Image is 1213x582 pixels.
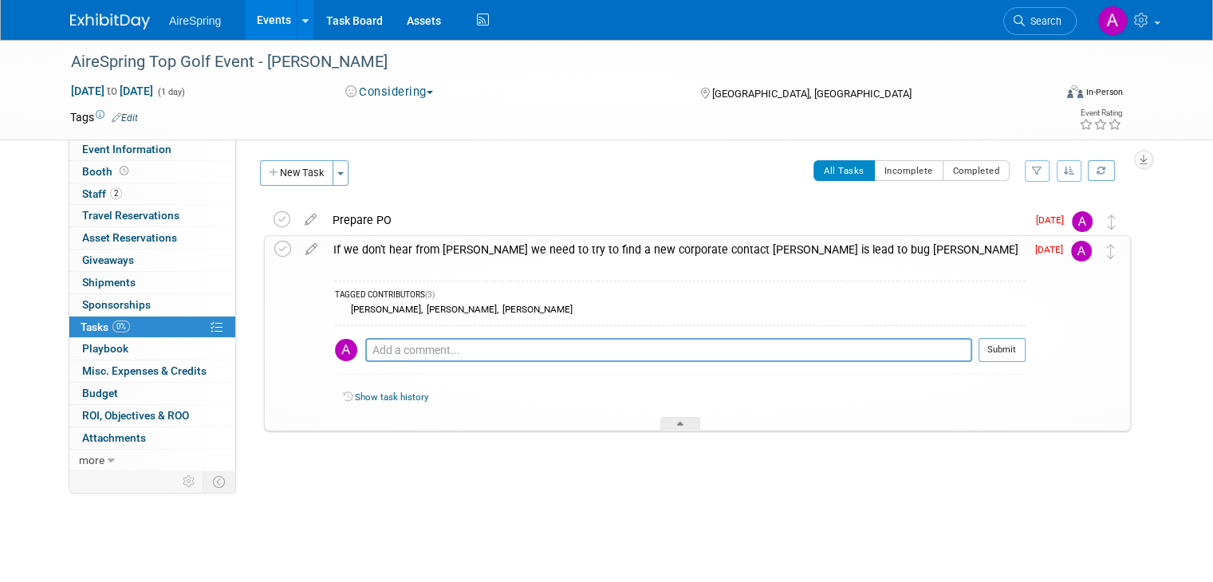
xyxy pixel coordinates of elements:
[813,160,875,181] button: All Tasks
[943,160,1010,181] button: Completed
[355,391,428,403] a: Show task history
[82,342,128,355] span: Playbook
[82,254,134,266] span: Giveaways
[82,165,132,178] span: Booth
[69,161,235,183] a: Booth
[156,87,185,97] span: (1 day)
[498,304,573,315] div: [PERSON_NAME]
[69,205,235,226] a: Travel Reservations
[69,183,235,205] a: Staff2
[81,320,130,333] span: Tasks
[1097,6,1128,36] img: Angie Handal
[82,298,151,311] span: Sponsorships
[1079,109,1122,117] div: Event Rating
[1071,241,1092,262] img: Angie Handal
[82,209,179,222] span: Travel Reservations
[82,387,118,399] span: Budget
[112,112,138,124] a: Edit
[116,165,132,177] span: Booth not reserved yet
[69,272,235,293] a: Shipments
[335,339,357,361] img: Angie Handal
[69,250,235,271] a: Giveaways
[1088,160,1115,181] a: Refresh
[82,143,171,155] span: Event Information
[1067,85,1083,98] img: Format-Inperson.png
[69,450,235,471] a: more
[1025,15,1061,27] span: Search
[1085,86,1123,98] div: In-Person
[425,290,435,299] span: (3)
[82,231,177,244] span: Asset Reservations
[69,294,235,316] a: Sponsorships
[69,405,235,427] a: ROI, Objectives & ROO
[967,83,1123,107] div: Event Format
[69,227,235,249] a: Asset Reservations
[104,85,120,97] span: to
[70,84,154,98] span: [DATE] [DATE]
[70,109,138,125] td: Tags
[69,383,235,404] a: Budget
[1036,214,1072,226] span: [DATE]
[110,187,122,199] span: 2
[82,364,207,377] span: Misc. Expenses & Credits
[69,139,235,160] a: Event Information
[1035,244,1071,255] span: [DATE]
[65,48,1034,77] div: AireSpring Top Golf Event - [PERSON_NAME]
[260,160,333,186] button: New Task
[70,14,150,29] img: ExhibitDay
[340,84,439,100] button: Considering
[112,320,130,332] span: 0%
[325,236,1026,263] div: If we don't hear from [PERSON_NAME] we need to try to find a new corporate contact [PERSON_NAME] ...
[335,303,1026,317] div: , ,
[1108,214,1116,230] i: Move task
[325,206,1026,234] div: Prepare PO
[169,14,221,27] span: AireSpring
[69,427,235,449] a: Attachments
[712,88,912,100] span: [GEOGRAPHIC_DATA], [GEOGRAPHIC_DATA]
[82,409,189,422] span: ROI, Objectives & ROO
[69,317,235,338] a: Tasks0%
[203,471,236,492] td: Toggle Event Tabs
[423,304,497,315] div: [PERSON_NAME]
[82,187,122,200] span: Staff
[335,289,1026,303] div: TAGGED CONTRIBUTORS
[1003,7,1077,35] a: Search
[69,338,235,360] a: Playbook
[297,213,325,227] a: edit
[82,431,146,444] span: Attachments
[79,454,104,466] span: more
[979,338,1026,362] button: Submit
[347,304,421,315] div: [PERSON_NAME]
[1072,211,1093,232] img: Angie Handal
[82,276,136,289] span: Shipments
[1107,244,1115,259] i: Move task
[69,360,235,382] a: Misc. Expenses & Credits
[175,471,203,492] td: Personalize Event Tab Strip
[297,242,325,257] a: edit
[874,160,943,181] button: Incomplete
